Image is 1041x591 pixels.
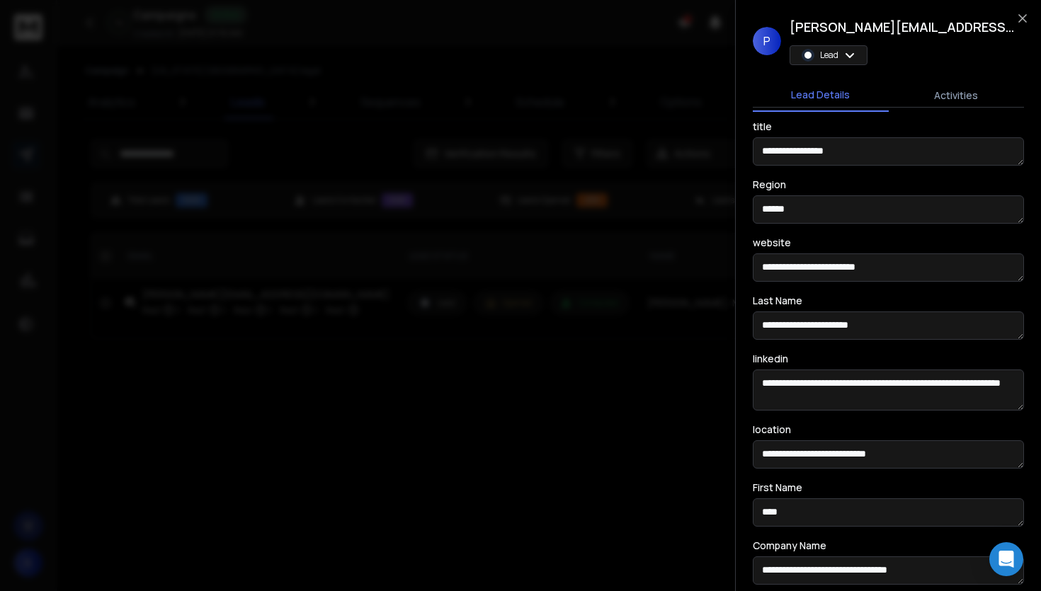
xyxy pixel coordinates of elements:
label: website [753,238,791,248]
label: Region [753,180,786,190]
label: linkedin [753,354,788,364]
button: Lead Details [753,79,889,112]
label: First Name [753,483,802,493]
h1: [PERSON_NAME][EMAIL_ADDRESS][DOMAIN_NAME] [790,17,1016,37]
label: location [753,425,791,435]
p: Lead [820,50,838,61]
div: Open Intercom Messenger [989,542,1023,576]
button: Activities [889,80,1025,111]
label: Last Name [753,296,802,306]
label: Company Name [753,541,826,551]
label: title [753,122,772,132]
span: P [753,27,781,55]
